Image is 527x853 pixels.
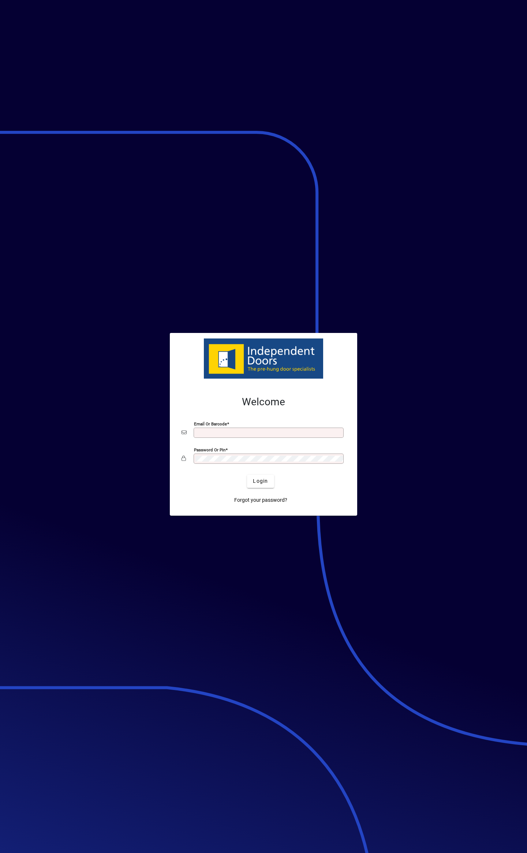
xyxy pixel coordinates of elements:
[234,496,287,504] span: Forgot your password?
[194,421,227,426] mat-label: Email or Barcode
[247,475,274,488] button: Login
[253,477,268,485] span: Login
[182,396,345,408] h2: Welcome
[231,494,290,507] a: Forgot your password?
[194,447,225,452] mat-label: Password or Pin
